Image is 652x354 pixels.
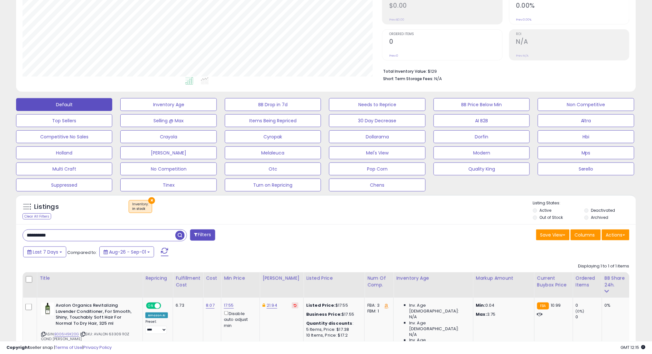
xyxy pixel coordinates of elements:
[23,213,51,219] div: Clear All Filters
[576,314,602,320] div: 0
[383,67,625,75] li: $129
[40,275,140,282] div: Title
[551,302,561,308] span: 10.99
[434,130,530,143] button: Dorfin
[396,275,470,282] div: Inventory Age
[434,146,530,159] button: Modern
[41,303,54,315] img: 41QFCANjaSL._SL40_.jpg
[516,2,629,11] h2: 0.00%
[389,2,502,11] h2: $0.00
[145,312,168,318] div: Amazon AI
[120,146,216,159] button: [PERSON_NAME]
[389,38,502,47] h2: 0
[571,229,601,240] button: Columns
[16,179,112,191] button: Suppressed
[120,98,216,111] button: Inventory Age
[306,303,360,308] div: $17.55
[6,344,30,350] strong: Copyright
[306,311,342,317] b: Business Price:
[329,130,425,143] button: Dollarama
[132,207,149,211] div: in stock
[476,312,529,317] p: 3.75
[537,303,549,310] small: FBA
[145,320,168,334] div: Preset:
[225,163,321,175] button: Otc
[41,331,129,341] span: | SKU: AVALON 63309 11OZ COND [PERSON_NAME]
[367,308,389,314] div: FBM: 1
[540,208,552,213] label: Active
[389,18,404,22] small: Prev: $0.00
[605,303,626,308] div: 0%
[434,114,530,127] button: AI B2B
[16,114,112,127] button: Top Sellers
[16,146,112,159] button: Holland
[306,327,360,332] div: 5 Items, Price: $17.38
[225,114,321,127] button: Items Being Repriced
[329,179,425,191] button: Chens
[516,38,629,47] h2: N/A
[476,302,486,308] strong: Min:
[262,275,301,282] div: [PERSON_NAME]
[476,275,532,282] div: Markup Amount
[576,303,602,308] div: 0
[83,344,112,350] a: Privacy Policy
[516,54,529,58] small: Prev: N/A
[367,303,389,308] div: FBA: 3
[538,114,634,127] button: Altra
[206,275,218,282] div: Cost
[434,163,530,175] button: Quality King
[306,275,362,282] div: Listed Price
[538,130,634,143] button: Hbi
[225,130,321,143] button: Cyropak
[434,98,530,111] button: BB Price Below Min
[409,320,468,332] span: Inv. Age [DEMOGRAPHIC_DATA]:
[409,332,417,338] span: N/A
[516,33,629,36] span: ROI
[409,338,468,349] span: Inv. Age [DEMOGRAPHIC_DATA]:
[6,345,112,351] div: seller snap | |
[176,303,198,308] div: 6.73
[206,302,215,309] a: 8.07
[176,275,200,288] div: Fulfillment Cost
[621,344,646,350] span: 2025-09-9 12:15 GMT
[540,215,563,220] label: Out of Stock
[575,232,595,238] span: Columns
[56,303,134,328] b: Avalon Organics Revitalizing Lavender Conditioner, For Smooth, Shiny, Touchably Soft Hair For Nor...
[576,275,599,288] div: Ordered Items
[538,146,634,159] button: Mps
[16,98,112,111] button: Default
[224,302,234,309] a: 17.55
[145,275,170,282] div: Repricing
[16,163,112,175] button: Multi Craft
[34,202,59,211] h5: Listings
[54,331,79,337] a: B006H9K20G
[538,163,634,175] button: Serello
[536,229,570,240] button: Save View
[225,146,321,159] button: Melaleuca
[16,130,112,143] button: Competitive No Sales
[533,200,636,206] p: Listing States:
[389,54,398,58] small: Prev: 0
[537,275,570,288] div: Current Buybox Price
[516,18,532,22] small: Prev: 0.00%
[225,98,321,111] button: BB Drop in 7d
[476,303,529,308] p: 0.04
[55,344,82,350] a: Terms of Use
[476,311,487,317] strong: Max:
[538,98,634,111] button: Non Competitive
[329,114,425,127] button: 30 Day Decrease
[109,249,146,255] span: Aug-26 - Sep-01
[67,249,97,256] span: Compared to:
[120,163,216,175] button: No Competition
[225,179,321,191] button: Turn on Repricing
[602,229,629,240] button: Actions
[329,98,425,111] button: Needs to Reprice
[306,320,353,326] b: Quantity discounts
[120,130,216,143] button: Crayola
[591,208,615,213] label: Deactivated
[591,215,608,220] label: Archived
[120,179,216,191] button: Tinex
[147,303,155,309] span: ON
[306,321,360,326] div: :
[23,247,66,257] button: Last 7 Days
